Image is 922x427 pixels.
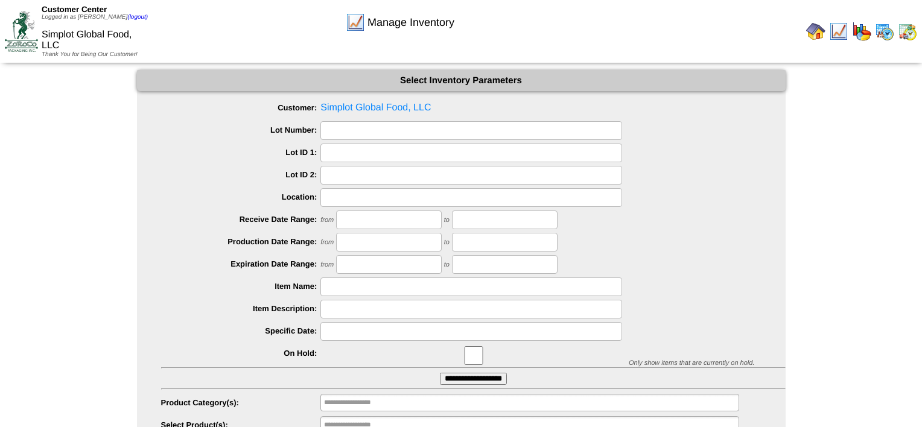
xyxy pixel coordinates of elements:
[5,11,38,51] img: ZoRoCo_Logo(Green%26Foil)%20jpg.webp
[161,237,321,246] label: Production Date Range:
[161,99,786,117] span: Simplot Global Food, LLC
[852,22,871,41] img: graph.gif
[629,359,754,367] span: Only show items that are currently on hold.
[444,217,450,224] span: to
[829,22,848,41] img: line_graph.gif
[444,239,450,246] span: to
[161,125,321,134] label: Lot Number:
[161,398,321,407] label: Product Category(s):
[137,70,786,91] div: Select Inventory Parameters
[161,148,321,157] label: Lot ID 1:
[161,192,321,201] label: Location:
[875,22,894,41] img: calendarprod.gif
[320,217,334,224] span: from
[42,5,107,14] span: Customer Center
[444,261,450,268] span: to
[320,261,334,268] span: from
[127,14,148,21] a: (logout)
[161,170,321,179] label: Lot ID 2:
[898,22,917,41] img: calendarinout.gif
[806,22,825,41] img: home.gif
[161,349,321,358] label: On Hold:
[42,14,148,21] span: Logged in as [PERSON_NAME]
[161,304,321,313] label: Item Description:
[161,215,321,224] label: Receive Date Range:
[161,259,321,268] label: Expiration Date Range:
[161,326,321,335] label: Specific Date:
[346,13,365,32] img: line_graph.gif
[161,282,321,291] label: Item Name:
[42,30,132,51] span: Simplot Global Food, LLC
[42,51,138,58] span: Thank You for Being Our Customer!
[161,103,321,112] label: Customer:
[320,239,334,246] span: from
[367,16,454,29] span: Manage Inventory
